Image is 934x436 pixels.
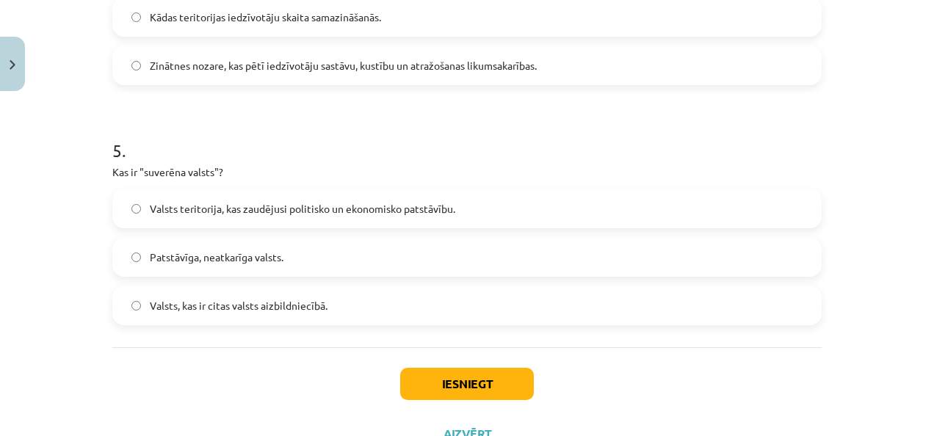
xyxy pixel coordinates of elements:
[150,298,327,313] span: Valsts, kas ir citas valsts aizbildniecībā.
[150,250,283,265] span: Patstāvīga, neatkarīga valsts.
[150,58,537,73] span: Zinātnes nozare, kas pētī iedzīvotāju sastāvu, kustību un atražošanas likumsakarības.
[150,10,381,25] span: Kādas teritorijas iedzīvotāju skaita samazināšanās.
[400,368,534,400] button: Iesniegt
[150,201,455,217] span: Valsts teritorija, kas zaudējusi politisko un ekonomisko patstāvību.
[131,204,141,214] input: Valsts teritorija, kas zaudējusi politisko un ekonomisko patstāvību.
[112,115,822,160] h1: 5 .
[112,164,822,180] p: Kas ir "suverēna valsts"?
[131,61,141,70] input: Zinātnes nozare, kas pētī iedzīvotāju sastāvu, kustību un atražošanas likumsakarības.
[131,301,141,310] input: Valsts, kas ir citas valsts aizbildniecībā.
[10,60,15,70] img: icon-close-lesson-0947bae3869378f0d4975bcd49f059093ad1ed9edebbc8119c70593378902aed.svg
[131,12,141,22] input: Kādas teritorijas iedzīvotāju skaita samazināšanās.
[131,252,141,262] input: Patstāvīga, neatkarīga valsts.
